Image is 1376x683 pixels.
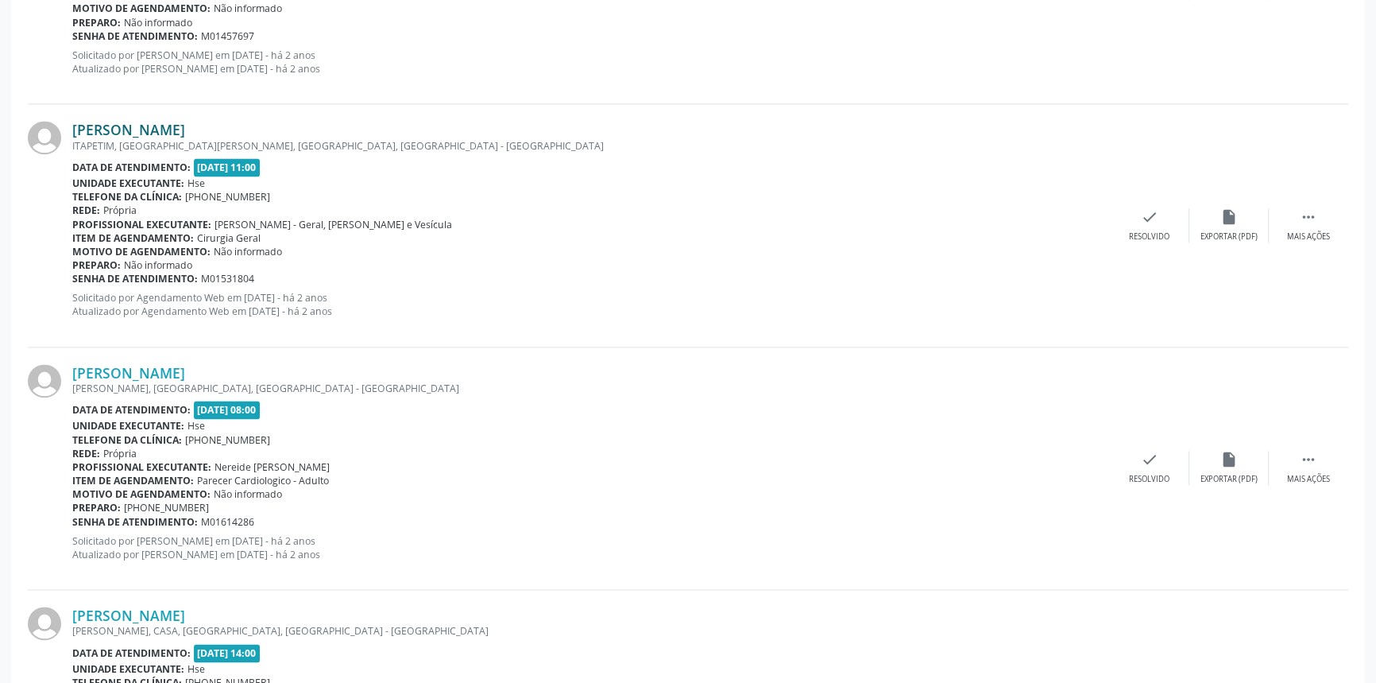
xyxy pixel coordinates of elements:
span: Própria [103,447,137,460]
div: Exportar (PDF) [1200,231,1258,243]
div: Exportar (PDF) [1200,474,1258,485]
span: [DATE] 11:00 [194,158,261,177]
span: [PHONE_NUMBER] [124,501,209,514]
span: Não informado [214,245,282,258]
a: [PERSON_NAME] [72,607,185,624]
span: Cirurgia Geral [197,231,261,245]
span: Hse [187,177,205,190]
span: M01614286 [201,515,254,529]
b: Unidade executante: [72,662,184,676]
p: Solicitado por [PERSON_NAME] em [DATE] - há 2 anos Atualizado por [PERSON_NAME] em [DATE] - há 2 ... [72,534,1110,561]
b: Rede: [72,447,100,460]
img: img [28,364,61,398]
span: Não informado [124,258,192,272]
b: Telefone da clínica: [72,190,182,204]
span: [PERSON_NAME] - Geral, [PERSON_NAME] e Vesícula [215,218,452,231]
i: check [1141,208,1158,226]
span: M01457697 [201,29,254,43]
span: Hse [187,662,205,676]
span: Nereide [PERSON_NAME] [215,460,330,474]
a: [PERSON_NAME] [72,121,185,138]
div: [PERSON_NAME], [GEOGRAPHIC_DATA], [GEOGRAPHIC_DATA] - [GEOGRAPHIC_DATA] [72,382,1110,395]
span: Hse [187,419,205,433]
i: check [1141,451,1158,468]
b: Data de atendimento: [72,646,191,660]
span: Não informado [214,2,282,15]
b: Preparo: [72,16,121,29]
span: [DATE] 14:00 [194,644,261,662]
div: Mais ações [1287,231,1330,243]
i: insert_drive_file [1220,451,1238,468]
b: Motivo de agendamento: [72,2,211,15]
div: [PERSON_NAME], CASA, [GEOGRAPHIC_DATA], [GEOGRAPHIC_DATA] - [GEOGRAPHIC_DATA] [72,624,1110,638]
b: Data de atendimento: [72,161,191,174]
b: Preparo: [72,258,121,272]
span: M01531804 [201,272,254,285]
b: Senha de atendimento: [72,29,198,43]
i:  [1300,208,1317,226]
i:  [1300,451,1317,468]
div: ITAPETIM, [GEOGRAPHIC_DATA][PERSON_NAME], [GEOGRAPHIC_DATA], [GEOGRAPHIC_DATA] - [GEOGRAPHIC_DATA] [72,139,1110,153]
span: Não informado [124,16,192,29]
b: Motivo de agendamento: [72,487,211,501]
p: Solicitado por Agendamento Web em [DATE] - há 2 anos Atualizado por Agendamento Web em [DATE] - h... [72,291,1110,318]
b: Telefone da clínica: [72,433,182,447]
span: [PHONE_NUMBER] [185,433,270,447]
b: Unidade executante: [72,177,184,190]
span: Não informado [214,487,282,501]
b: Rede: [72,204,100,217]
b: Unidade executante: [72,419,184,433]
span: [PHONE_NUMBER] [185,190,270,204]
span: Própria [103,204,137,217]
b: Senha de atendimento: [72,272,198,285]
span: [DATE] 08:00 [194,401,261,419]
b: Profissional executante: [72,460,211,474]
b: Preparo: [72,501,121,514]
div: Mais ações [1287,474,1330,485]
b: Motivo de agendamento: [72,245,211,258]
b: Item de agendamento: [72,231,194,245]
b: Data de atendimento: [72,403,191,417]
div: Resolvido [1129,231,1169,243]
span: Parecer Cardiologico - Adulto [197,474,329,487]
img: img [28,121,61,154]
p: Solicitado por [PERSON_NAME] em [DATE] - há 2 anos Atualizado por [PERSON_NAME] em [DATE] - há 2 ... [72,49,1110,76]
b: Item de agendamento: [72,474,194,487]
div: Resolvido [1129,474,1169,485]
b: Senha de atendimento: [72,515,198,529]
img: img [28,607,61,640]
b: Profissional executante: [72,218,211,231]
i: insert_drive_file [1220,208,1238,226]
a: [PERSON_NAME] [72,364,185,382]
